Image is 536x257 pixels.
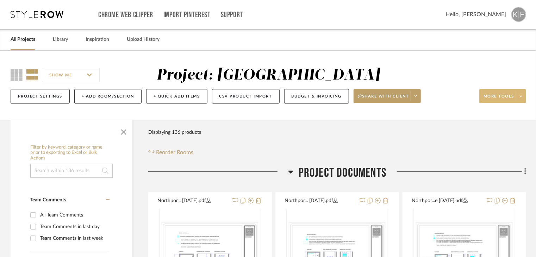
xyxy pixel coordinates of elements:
[479,89,526,103] button: More tools
[11,89,70,104] button: Project Settings
[445,10,506,19] span: Hello, [PERSON_NAME]
[74,89,142,104] button: + Add Room/Section
[30,198,66,202] span: Team Comments
[212,89,280,104] button: CSV Product Import
[30,145,113,161] h6: Filter by keyword, category or name prior to exporting to Excel or Bulk Actions
[117,124,131,138] button: Close
[284,89,349,104] button: Budget & Invoicing
[148,148,194,157] button: Reorder Rooms
[86,35,109,44] a: Inspiration
[156,148,194,157] span: Reorder Rooms
[98,12,153,18] a: Chrome Web Clipper
[30,164,113,178] input: Search within 136 results
[163,12,211,18] a: Import Pinterest
[157,68,380,83] div: Project: [GEOGRAPHIC_DATA]
[127,35,160,44] a: Upload History
[511,7,526,22] img: avatar
[354,89,421,103] button: Share with client
[146,89,207,104] button: + Quick Add Items
[53,35,68,44] a: Library
[40,221,108,232] div: Team Comments in last day
[484,94,514,104] span: More tools
[285,197,355,205] button: Northpor... [DATE].pdf
[221,12,243,18] a: Support
[11,35,35,44] a: All Projects
[299,165,386,181] span: Project Documents
[358,94,409,104] span: Share with client
[412,197,482,205] button: Northpor...e [DATE].pdf
[148,125,201,139] div: Displaying 136 products
[157,197,228,205] button: Northpor... [DATE].pdf
[40,209,108,221] div: All Team Comments
[40,233,108,244] div: Team Comments in last week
